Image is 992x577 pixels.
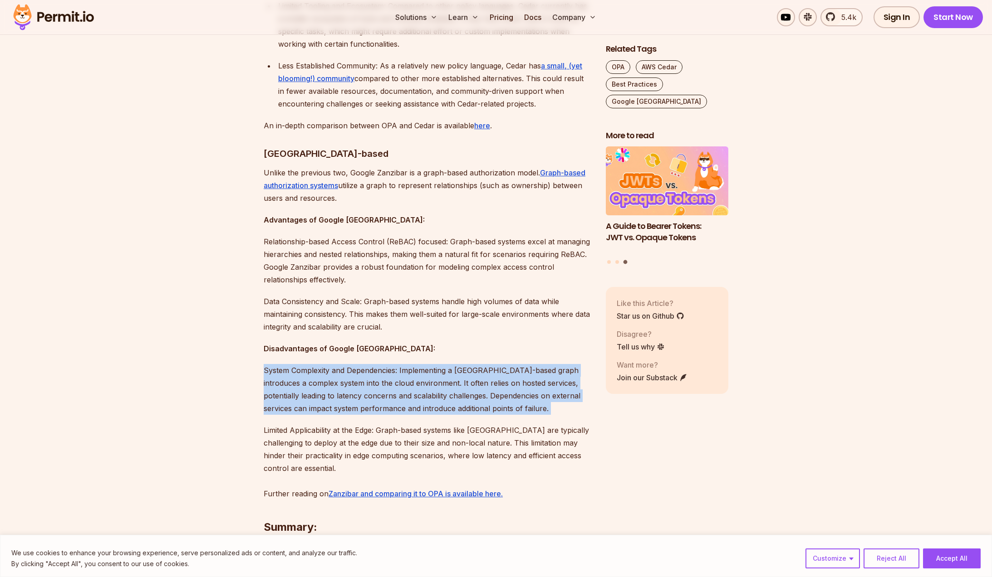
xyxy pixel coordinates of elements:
[521,8,545,26] a: Docs
[805,548,860,568] button: Customize
[606,221,728,243] h3: A Guide to Bearer Tokens: JWT vs. Opaque Tokens
[606,147,728,216] img: A Guide to Bearer Tokens: JWT vs. Opaque Tokens
[264,166,591,204] p: Unlike the previous two, Google Zanzibar is a graph-based authorization model. utilize a graph to...
[606,95,707,108] a: Google [GEOGRAPHIC_DATA]
[836,12,856,23] span: 5.4k
[264,215,425,224] strong: Advantages of Google [GEOGRAPHIC_DATA]:
[874,6,920,28] a: Sign In
[615,260,619,264] button: Go to slide 2
[606,60,630,74] a: OPA
[617,341,665,352] a: Tell us why
[264,119,591,132] p: An in-depth comparison between OPA and Cedar is available .
[606,44,728,55] h2: Related Tags
[264,364,591,415] p: System Complexity and Dependencies: Implementing a [GEOGRAPHIC_DATA]-based graph introduces a com...
[864,548,919,568] button: Reject All
[264,168,585,190] a: Graph-based authorization systems
[606,147,728,266] div: Posts
[549,8,600,26] button: Company
[617,310,684,321] a: Star us on Github
[11,558,357,569] p: By clicking "Accept All", you consent to our use of cookies.
[606,147,728,255] li: 3 of 3
[9,2,98,33] img: Permit logo
[623,260,627,264] button: Go to slide 3
[617,359,688,370] p: Want more?
[445,8,482,26] button: Learn
[820,8,863,26] a: 5.4k
[486,8,517,26] a: Pricing
[11,548,357,558] p: We use cookies to enhance your browsing experience, serve personalized ads or content, and analyz...
[607,260,611,264] button: Go to slide 1
[392,8,441,26] button: Solutions
[474,121,490,130] a: here
[278,59,591,110] p: Less Established Community: As a relatively new policy language, Cedar has compared to other more...
[636,60,683,74] a: AWS Cedar
[264,295,591,333] p: Data Consistency and Scale: Graph-based systems handle high volumes of data while maintaining con...
[264,146,591,161] h3: [GEOGRAPHIC_DATA]-based
[606,147,728,255] a: A Guide to Bearer Tokens: JWT vs. Opaque TokensA Guide to Bearer Tokens: JWT vs. Opaque Tokens
[606,78,663,91] a: Best Practices
[617,298,684,309] p: Like this Article?
[329,489,503,498] a: Zanzibar and comparing it to OPA is available here.
[278,61,582,83] a: a small, (yet blooming!) community
[264,484,591,534] h2: Summary:
[264,424,591,500] p: Limited Applicability at the Edge: Graph-based systems like [GEOGRAPHIC_DATA] are typically chall...
[923,548,981,568] button: Accept All
[606,130,728,141] h2: More to read
[617,329,665,339] p: Disagree?
[923,6,983,28] a: Start Now
[264,344,435,353] strong: Disadvantages of Google [GEOGRAPHIC_DATA]:
[264,235,591,286] p: Relationship-based Access Control (ReBAC) focused: Graph-based systems excel at managing hierarch...
[617,372,688,383] a: Join our Substack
